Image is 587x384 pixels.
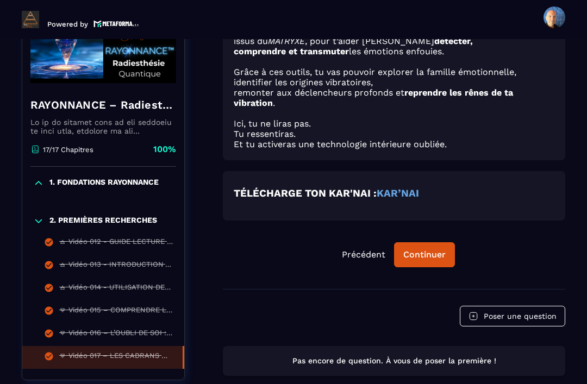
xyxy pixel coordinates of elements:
strong: TÉLÉCHARGE TON KAR'NAI : [234,187,377,199]
p: identifier les origines vibratoires, [234,77,554,87]
p: Tu ressentiras. [234,129,554,139]
div: 🜃 Vidéo 015 – COMPRENDRE LES ÉMOTIONS LE POINT DE DÉPART [59,306,173,318]
div: 🜃 Vidéo 017 – LES CADRANS DE KAR’NAI : DE LA SENSATION À LA RÉVÉLATION. [59,351,172,363]
p: 1. FONDATIONS RAYONNANCE [49,178,159,188]
strong: comprendre et transmuter [234,46,349,56]
p: 17/17 Chapitres [43,146,93,154]
p: issus du , pour t’aider [PERSON_NAME] [234,36,554,46]
p: remonter aux déclencheurs profonds et . [234,87,554,108]
img: logo-branding [22,11,39,28]
div: 🜁 Vidéo 012 - GUIDE LECTURE GRIMOIRE ALIMENTAQUA™ [59,237,173,249]
p: Lo ip do sitamet cons ad eli seddoeiu te inci utla, etdolore ma ali enimadmin ve qui nostru ex ul... [30,118,176,135]
button: Continuer [394,242,455,267]
img: logo [93,19,139,28]
p: Pas encore de question. À vous de poser la première ! [233,356,555,366]
p: Et tu activeras une technologie intérieure oubliée. [234,139,554,149]
a: KAR’NAI [377,187,419,199]
em: MATRYXE [268,36,305,46]
div: 🜁 Vidéo 013 - INTRODUCTION AU TRVA™ [59,260,173,272]
div: 🜃 Vidéo 016 – L’OUBLI DE SOI : ENTRE MASQUES, BLESSURES & SYSTÈMES [59,329,173,341]
strong: détecter, [434,36,473,46]
p: 100% [153,143,176,155]
p: 2. PREMIÈRES RECHERCHES [49,216,157,226]
button: Précédent [333,243,394,267]
button: Poser une question [460,306,565,326]
div: Continuer [403,249,446,260]
h4: RAYONNANCE – Radiesthésie Quantique™ - DHS Strategie Academy [30,97,176,112]
strong: reprendre les rênes de ta vibration [234,87,513,108]
p: les émotions enfouies. [234,46,554,56]
div: 🜁 Vidéo 014 - UTILISATION DES FICHES PRODUITS [59,283,173,295]
p: Grâce à ces outils, tu vas pouvoir explorer la famille émotionnelle, [234,67,554,77]
p: Ici, tu ne liras pas. [234,118,554,129]
p: Powered by [47,20,88,28]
